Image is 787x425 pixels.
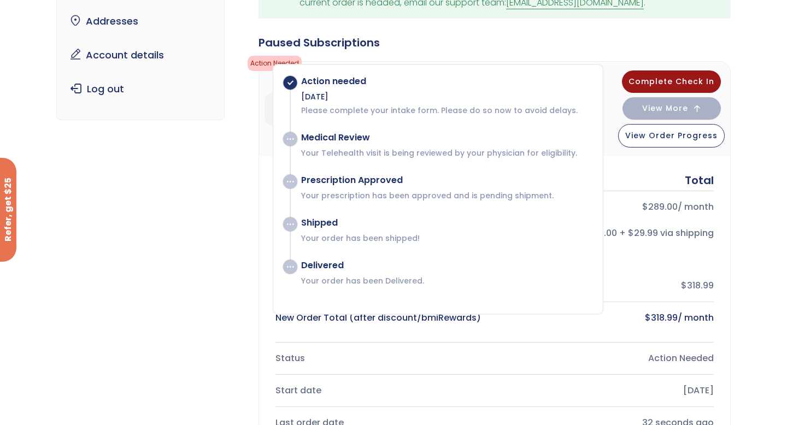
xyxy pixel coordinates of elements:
div: Shipped [301,217,591,228]
div: Prescription Approved [301,175,591,186]
div: New Order Total (after discount/bmiRewards) [275,310,486,326]
span: Complete Check In [629,76,714,87]
div: Start date [275,383,486,398]
p: Your order has been Delivered. [301,275,591,286]
div: Action needed [301,76,591,87]
span: $ [645,311,651,324]
img: GLP-1 Monthly Treatment Plan [265,93,297,126]
p: Your prescription has been approved and is pending shipment. [301,190,591,201]
div: [DATE] [301,91,591,102]
a: Account details [65,44,216,67]
button: Complete Check In [622,70,721,93]
p: Your order has been shipped! [301,233,591,244]
bdi: 289.00 [642,200,678,213]
span: View Order Progress [625,130,718,141]
div: [DATE] [503,383,714,398]
button: View Order Progress [618,124,725,147]
bdi: 318.99 [645,311,678,324]
span: Action Needed [248,56,302,71]
div: Status [275,351,486,366]
a: Addresses [65,10,216,33]
div: Delivered [301,260,591,271]
a: Log out [65,78,216,101]
p: Your Telehealth visit is being reviewed by your physician for eligibility. [301,147,591,158]
p: Please complete your intake form. Please do so now to avoid delays. [301,105,591,116]
div: Action Needed [503,351,714,366]
div: / month [503,199,714,215]
button: View More [622,97,721,120]
span: View More [642,105,688,112]
div: Total [685,173,714,188]
span: $ [642,200,648,213]
div: / month [503,310,714,326]
div: $289.00 + $29.99 via shipping [503,226,714,241]
div: Medical Review [301,132,591,143]
div: Paused Subscriptions [259,35,731,50]
div: $318.99 [503,278,714,293]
